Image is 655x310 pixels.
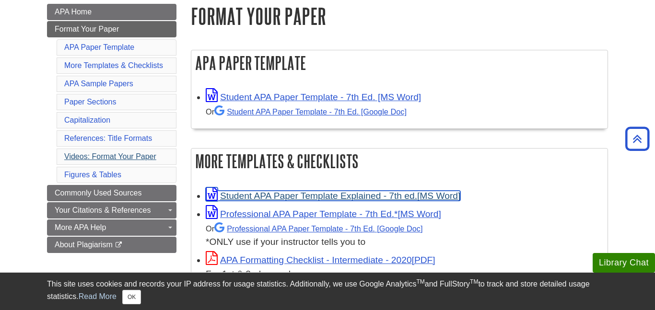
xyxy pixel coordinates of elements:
a: Format Your Paper [47,21,176,37]
a: Videos: Format Your Paper [64,152,156,161]
a: More APA Help [47,219,176,236]
span: More APA Help [55,223,106,231]
a: Link opens in new window [206,255,435,265]
span: Commonly Used Sources [55,189,141,197]
button: Library Chat [593,253,655,273]
h1: Format Your Paper [191,4,608,28]
small: Or [206,224,422,233]
i: This link opens in a new window [115,242,123,248]
div: Guide Page Menu [47,4,176,253]
a: About Plagiarism [47,237,176,253]
sup: TM [470,278,478,285]
a: Read More [79,292,117,300]
a: Professional APA Paper Template - 7th Ed. [214,224,422,233]
h2: More Templates & Checklists [191,149,608,174]
a: Your Citations & References [47,202,176,218]
sup: TM [416,278,424,285]
a: References: Title Formats [64,134,152,142]
span: Format Your Paper [55,25,119,33]
a: Paper Sections [64,98,117,106]
small: Or [206,107,407,116]
span: Your Citations & References [55,206,151,214]
a: Commonly Used Sources [47,185,176,201]
button: Close [122,290,141,304]
a: Link opens in new window [206,191,460,201]
div: *ONLY use if your instructor tells you to [206,221,603,250]
span: About Plagiarism [55,241,113,249]
div: For 1st & 2nd year classes [206,267,603,281]
span: APA Home [55,8,92,16]
a: Figures & Tables [64,171,121,179]
a: Link opens in new window [206,209,441,219]
a: Capitalization [64,116,110,124]
a: Link opens in new window [206,92,421,102]
a: Student APA Paper Template - 7th Ed. [Google Doc] [214,107,407,116]
div: This site uses cookies and records your IP address for usage statistics. Additionally, we use Goo... [47,278,608,304]
h2: APA Paper Template [191,50,608,76]
a: APA Sample Papers [64,80,133,88]
a: More Templates & Checklists [64,61,163,69]
a: Back to Top [622,132,653,145]
a: APA Paper Template [64,43,134,51]
a: APA Home [47,4,176,20]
